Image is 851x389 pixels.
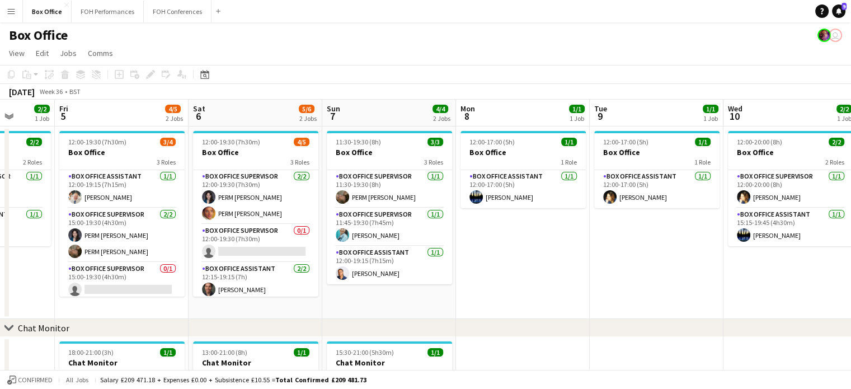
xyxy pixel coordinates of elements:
[36,48,49,58] span: Edit
[6,374,54,386] button: Confirmed
[817,29,831,42] app-user-avatar: Frazer Mclean
[18,376,53,384] span: Confirmed
[4,46,29,60] a: View
[31,46,53,60] a: Edit
[55,46,81,60] a: Jobs
[60,48,77,58] span: Jobs
[83,46,117,60] a: Comms
[144,1,211,22] button: FOH Conferences
[9,86,35,97] div: [DATE]
[72,1,144,22] button: FOH Performances
[841,3,847,10] span: 9
[88,48,113,58] span: Comms
[275,376,366,384] span: Total Confirmed £209 481.73
[100,376,366,384] div: Salary £209 471.18 + Expenses £0.00 + Subsistence £10.55 =
[9,48,25,58] span: View
[37,87,65,96] span: Week 36
[23,1,72,22] button: Box Office
[9,27,68,44] h1: Box Office
[18,322,69,334] div: Chat Monitor
[69,87,81,96] div: BST
[64,376,91,384] span: All jobs
[829,29,842,42] app-user-avatar: Millie Haldane
[832,4,845,18] a: 9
